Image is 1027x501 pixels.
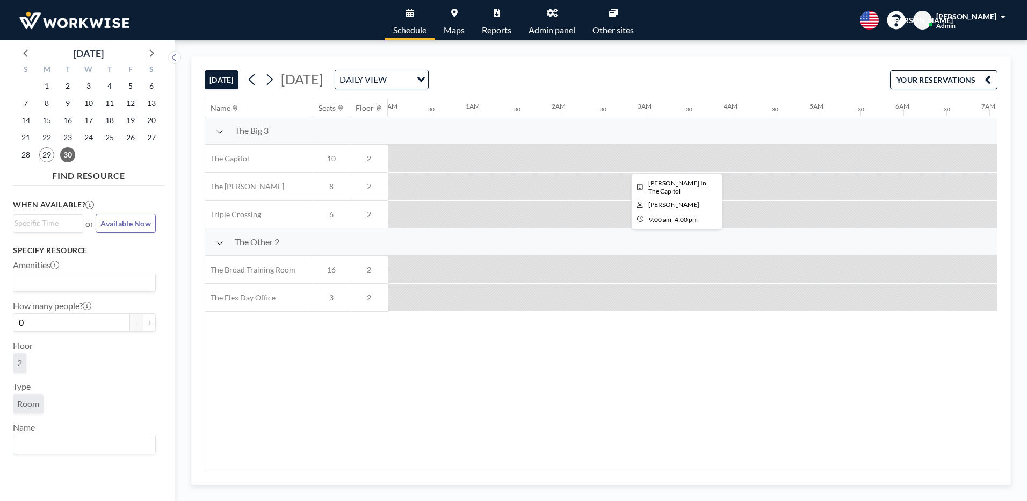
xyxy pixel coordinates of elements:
[99,63,120,77] div: T
[13,435,155,454] div: Search for option
[100,219,151,228] span: Available Now
[552,102,566,110] div: 2AM
[337,73,389,87] span: DAILY VIEW
[893,16,953,25] span: [PERSON_NAME]
[39,113,54,128] span: Monday, September 15, 2025
[350,182,388,191] span: 2
[39,147,54,162] span: Monday, September 29, 2025
[205,265,295,275] span: The Broad Training Room
[17,398,39,409] span: Room
[123,113,138,128] span: Friday, September 19, 2025
[74,46,104,61] div: [DATE]
[205,210,261,219] span: Triple Crossing
[130,313,143,332] button: -
[350,210,388,219] span: 2
[649,216,671,224] span: 9:00 AM
[211,103,230,113] div: Name
[13,422,35,433] label: Name
[313,265,350,275] span: 16
[482,26,511,34] span: Reports
[81,96,96,111] span: Wednesday, September 10, 2025
[281,71,323,87] span: [DATE]
[81,130,96,145] span: Wednesday, September 24, 2025
[393,26,426,34] span: Schedule
[981,102,995,110] div: 7AM
[144,130,159,145] span: Saturday, September 27, 2025
[648,201,699,209] span: Jordan Moran
[39,130,54,145] span: Monday, September 22, 2025
[39,96,54,111] span: Monday, September 8, 2025
[13,166,164,181] h4: FIND RESOURCE
[313,293,350,303] span: 3
[428,106,435,113] div: 30
[18,130,33,145] span: Sunday, September 21, 2025
[17,357,22,368] span: 2
[313,182,350,191] span: 8
[102,78,117,94] span: Thursday, September 4, 2025
[60,130,75,145] span: Tuesday, September 23, 2025
[380,102,397,110] div: 12AM
[123,96,138,111] span: Friday, September 12, 2025
[57,63,78,77] div: T
[350,293,388,303] span: 2
[205,182,284,191] span: The [PERSON_NAME]
[102,130,117,145] span: Thursday, September 25, 2025
[356,103,374,113] div: Floor
[648,179,706,195] span: Cullum In The Capitol
[686,106,692,113] div: 30
[936,12,996,21] span: [PERSON_NAME]
[37,63,57,77] div: M
[144,78,159,94] span: Saturday, September 6, 2025
[18,113,33,128] span: Sunday, September 14, 2025
[235,237,279,247] span: The Other 2
[514,106,520,113] div: 30
[390,73,410,87] input: Search for option
[60,113,75,128] span: Tuesday, September 16, 2025
[15,275,149,289] input: Search for option
[13,273,155,291] div: Search for option
[466,102,480,110] div: 1AM
[350,265,388,275] span: 2
[600,106,606,113] div: 30
[809,102,823,110] div: 5AM
[102,113,117,128] span: Thursday, September 18, 2025
[123,130,138,145] span: Friday, September 26, 2025
[772,106,778,113] div: 30
[675,216,698,224] span: 4:00 PM
[123,78,138,94] span: Friday, September 5, 2025
[350,154,388,163] span: 2
[638,102,652,110] div: 3AM
[39,78,54,94] span: Monday, September 1, 2025
[895,102,909,110] div: 6AM
[890,70,997,89] button: YOUR RESERVATIONS
[235,125,269,136] span: The Big 3
[205,293,276,303] span: The Flex Day Office
[102,96,117,111] span: Thursday, September 11, 2025
[335,70,428,89] div: Search for option
[144,113,159,128] span: Saturday, September 20, 2025
[96,214,156,233] button: Available Now
[60,147,75,162] span: Tuesday, September 30, 2025
[724,102,737,110] div: 4AM
[944,106,950,113] div: 30
[13,340,33,351] label: Floor
[78,63,99,77] div: W
[205,154,249,163] span: The Capitol
[444,26,465,34] span: Maps
[16,63,37,77] div: S
[13,246,156,255] h3: Specify resource
[143,313,156,332] button: +
[672,216,675,224] span: -
[15,217,77,229] input: Search for option
[592,26,634,34] span: Other sites
[85,218,93,229] span: or
[18,96,33,111] span: Sunday, September 7, 2025
[529,26,575,34] span: Admin panel
[13,260,59,270] label: Amenities
[18,147,33,162] span: Sunday, September 28, 2025
[313,154,350,163] span: 10
[60,96,75,111] span: Tuesday, September 9, 2025
[13,300,91,311] label: How many people?
[60,78,75,94] span: Tuesday, September 2, 2025
[936,22,956,30] span: Admin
